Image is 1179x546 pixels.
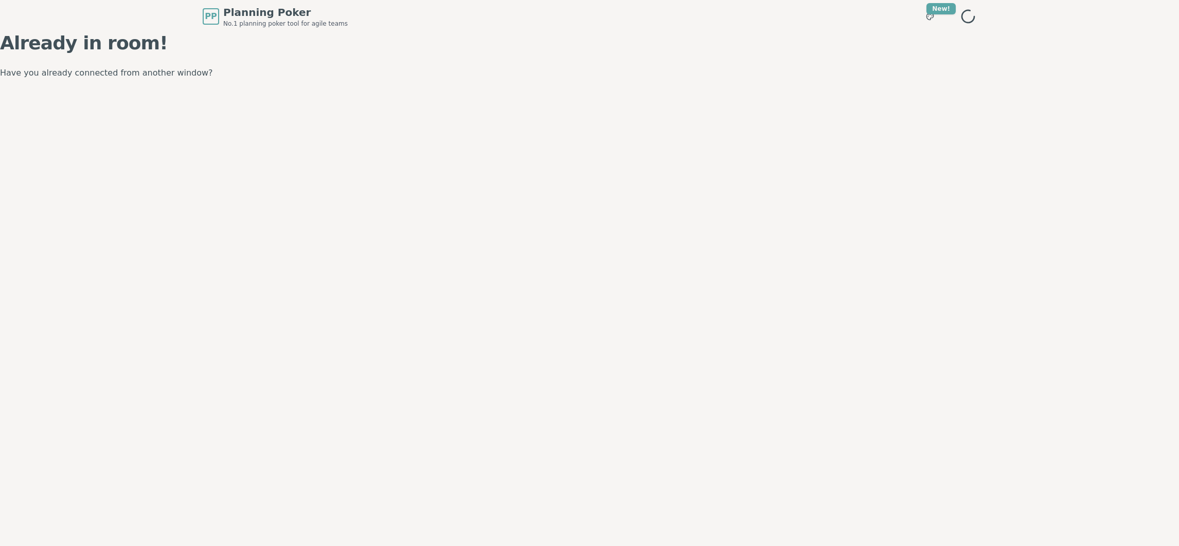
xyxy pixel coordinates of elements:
a: PPPlanning PokerNo.1 planning poker tool for agile teams [203,5,348,28]
span: PP [205,10,217,23]
span: No.1 planning poker tool for agile teams [223,20,348,28]
button: New! [921,7,939,26]
div: New! [926,3,956,14]
span: Planning Poker [223,5,348,20]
